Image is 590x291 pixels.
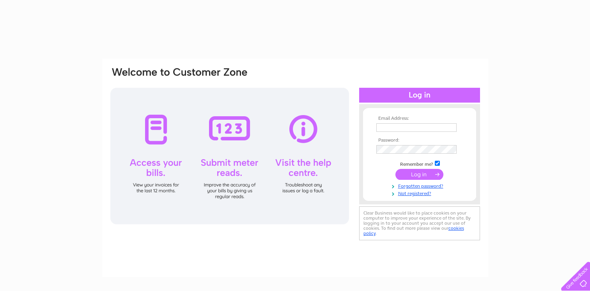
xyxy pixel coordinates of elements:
[376,182,465,189] a: Forgotten password?
[395,169,443,180] input: Submit
[374,116,465,121] th: Email Address:
[359,206,480,240] div: Clear Business would like to place cookies on your computer to improve your experience of the sit...
[376,189,465,197] a: Not registered?
[363,225,464,236] a: cookies policy
[374,138,465,143] th: Password:
[374,160,465,167] td: Remember me?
